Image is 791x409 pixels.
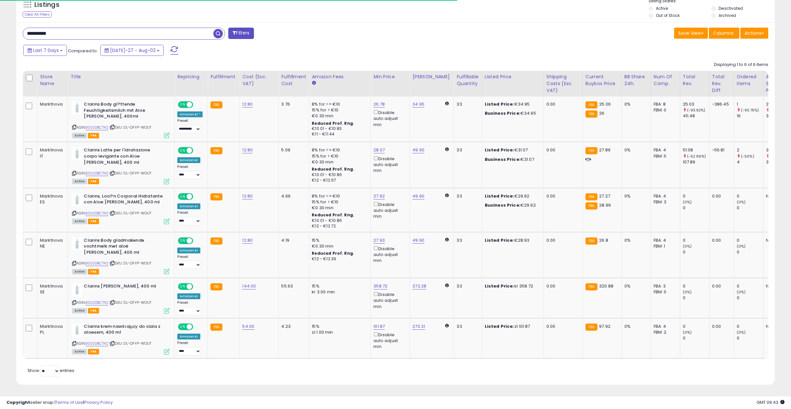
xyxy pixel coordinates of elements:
[719,6,743,11] label: Deactivated
[599,193,610,199] span: 27.27
[485,193,539,199] div: €29.92
[28,367,74,374] span: Show: entries
[109,300,151,305] span: | SKU: DL-OFYP-WOUT
[312,80,316,86] small: Amazon Fees.
[242,323,254,330] a: 54.00
[72,219,87,224] span: All listings currently available for purchase on Amazon
[177,248,200,253] div: Amazon AI
[312,153,366,159] div: 15% for > €10
[412,323,425,330] a: 270.21
[712,324,729,329] div: 0.00
[766,237,787,243] div: N/A
[683,113,709,119] div: 411.48
[177,341,203,355] div: Preset:
[281,101,304,107] div: 3.76
[210,73,237,80] div: Fulfillment
[281,73,306,87] div: Fulfillment Cost
[654,101,675,107] div: FBA: 8
[546,237,578,243] div: 0.00
[709,28,739,39] button: Columns
[6,399,30,405] strong: Copyright
[624,283,646,289] div: 0%
[210,147,222,154] small: FBA
[737,73,760,87] div: Ordered Items
[312,250,354,256] b: Reduced Prof. Rng.
[485,283,539,289] div: kr 358.72
[281,324,304,329] div: 4.23
[177,73,205,80] div: Repricing
[88,219,99,224] span: FBA
[84,324,163,337] b: Clarins krem nawilżający do ciała z aloesem, 400 ml
[683,244,692,249] small: (0%)
[192,284,203,289] span: OFF
[485,193,514,199] b: Listed Price:
[88,133,99,138] span: FBA
[312,113,366,119] div: €0.30 min
[737,324,763,329] div: 0
[445,147,449,151] i: Calculated using Dynamic Max Price.
[654,73,677,87] div: Num of Comp.
[312,283,366,289] div: 15%
[72,269,87,275] span: All listings currently available for purchase on Amazon
[84,283,163,291] b: Clarins [PERSON_NAME], 400 ml
[599,101,611,107] span: 25.06
[179,324,187,329] span: ON
[109,341,151,346] span: | SKU: DL-OFYP-WOUT
[312,329,366,335] div: zł 1.00 min
[210,193,222,200] small: FBA
[712,283,729,289] div: 0.00
[485,283,514,289] b: Listed Price:
[546,101,578,107] div: 0.00
[585,193,597,200] small: FBA
[485,202,521,208] b: Business Price:
[585,202,597,210] small: FBA
[683,159,709,165] div: 107.89
[737,249,763,255] div: 0
[737,330,746,335] small: (0%)
[624,147,646,153] div: 0%
[373,155,405,174] div: Disable auto adjust min
[210,101,222,109] small: FBA
[766,324,787,329] div: N/A
[312,132,366,137] div: €11 - €11.44
[757,399,785,405] span: 2025-08-10 09:43 GMT
[624,73,648,87] div: BB Share 24h.
[312,126,366,132] div: €10.01 - €10.83
[373,331,405,350] div: Disable auto adjust min
[179,102,187,108] span: ON
[312,212,354,218] b: Reduced Prof. Rng.
[412,101,424,108] a: 34.95
[177,119,203,133] div: Preset:
[109,125,151,130] span: | SKU: DL-OFYP-WOUT
[737,237,763,243] div: 0
[683,295,709,301] div: 0
[683,147,709,153] div: 51.08
[373,109,405,128] div: Disable auto adjust min
[457,147,477,153] div: 33
[457,101,477,107] div: 33
[373,237,385,244] a: 27.93
[228,28,254,39] button: Filters
[312,205,366,211] div: €0.30 min
[40,324,63,335] div: Marktnova PL
[546,73,580,94] div: Shipping Costs (Exc. VAT)
[179,238,187,243] span: ON
[177,211,203,225] div: Preset:
[457,283,477,289] div: 33
[72,101,169,137] div: ASIN:
[683,205,709,211] div: 0
[737,244,746,249] small: (0%)
[88,179,99,184] span: FBA
[210,237,222,245] small: FBA
[546,324,578,329] div: 0.00
[654,153,675,159] div: FBM: 5
[281,147,304,153] div: 5.09
[72,237,169,274] div: ASIN:
[737,283,763,289] div: 0
[312,324,366,329] div: 15%
[312,243,366,249] div: €0.30 min
[72,349,87,354] span: All listings currently available for purchase on Amazon
[654,289,675,295] div: FBM: 0
[741,154,754,159] small: (-50%)
[714,62,768,68] div: Displaying 1 to 6 of 6 items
